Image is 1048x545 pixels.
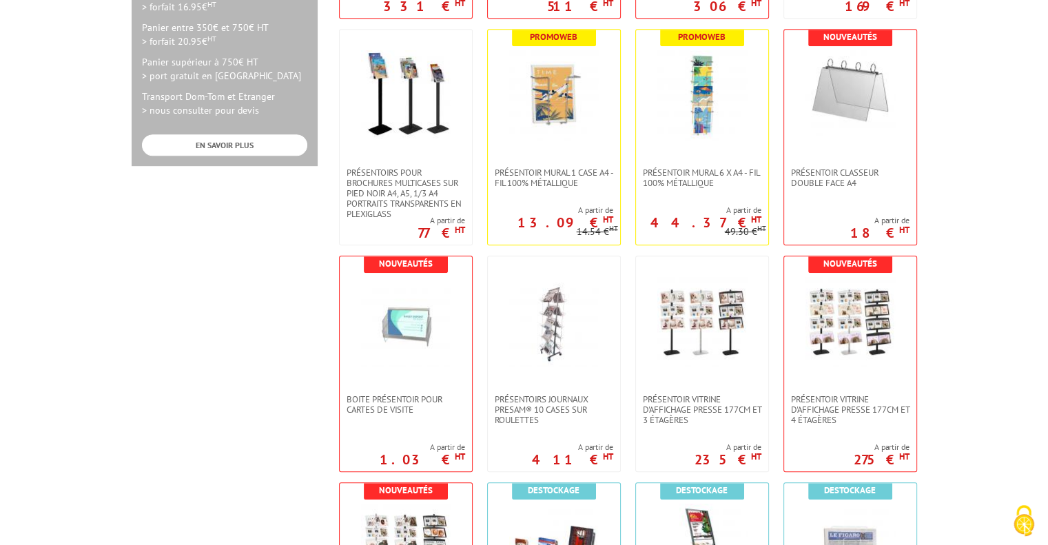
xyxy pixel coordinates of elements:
[142,1,216,13] span: > forfait 16.95€
[805,277,895,367] img: Présentoir vitrine d'affichage presse 177cm et 4 étagères
[751,214,761,225] sup: HT
[725,227,766,237] p: 49.30 €
[509,50,599,140] img: Présentoir mural 1 case A4 - Fil 100% métallique
[379,258,433,269] b: Nouveautés
[528,484,579,496] b: Destockage
[383,2,465,10] p: 331 €
[784,394,916,425] a: Présentoir vitrine d'affichage presse 177cm et 4 étagères
[530,31,577,43] b: Promoweb
[172,81,211,90] div: Mots-clés
[142,21,307,48] p: Panier entre 350€ et 750€ HT
[1007,504,1041,538] img: Cookies (fenêtre modale)
[757,223,766,233] sup: HT
[643,394,761,425] span: Présentoir vitrine d'affichage presse 177cm et 3 étagères
[676,484,728,496] b: Destockage
[488,394,620,425] a: Présentoirs journaux Presam® 10 cases sur roulettes
[340,167,472,219] a: Présentoirs pour brochures multicases sur pied NOIR A4, A5, 1/3 A4 Portraits transparents en plex...
[142,134,307,156] a: EN SAVOIR PLUS
[854,455,910,464] p: 275 €
[603,451,613,462] sup: HT
[142,35,216,48] span: > forfait 20.95€
[22,22,33,33] img: logo_orange.svg
[657,50,747,140] img: Présentoir mural 6 x A4 - Fil 100% métallique
[509,277,599,367] img: Présentoirs journaux Presam® 10 cases sur roulettes
[899,451,910,462] sup: HT
[455,451,465,462] sup: HT
[784,167,916,188] a: Présentoir classeur double face A4
[142,55,307,83] p: Panier supérieur à 750€ HT
[380,455,465,464] p: 1.03 €
[517,218,613,227] p: 13.09 €
[380,442,465,453] span: A partir de
[347,167,465,219] span: Présentoirs pour brochures multicases sur pied NOIR A4, A5, 1/3 A4 Portraits transparents en plex...
[532,442,613,453] span: A partir de
[636,205,761,216] span: A partir de
[603,214,613,225] sup: HT
[340,394,472,415] a: Boite présentoir pour Cartes de Visite
[495,394,613,425] span: Présentoirs journaux Presam® 10 cases sur roulettes
[455,224,465,236] sup: HT
[823,31,877,43] b: Nouveautés
[142,90,307,117] p: Transport Dom-Tom et Etranger
[650,218,761,227] p: 44.37 €
[791,167,910,188] span: Présentoir classeur double face A4
[636,167,768,188] a: Présentoir mural 6 x A4 - Fil 100% métallique
[805,50,895,135] img: Présentoir classeur double face A4
[791,394,910,425] span: Présentoir vitrine d'affichage presse 177cm et 4 étagères
[695,442,761,453] span: A partir de
[142,104,259,116] span: > nous consulter pour devis
[693,2,761,10] p: 306 €
[361,277,451,367] img: Boite présentoir pour Cartes de Visite
[488,167,620,188] a: Présentoir mural 1 case A4 - Fil 100% métallique
[488,205,613,216] span: A partir de
[207,34,216,43] sup: HT
[156,80,167,91] img: tab_keywords_by_traffic_grey.svg
[547,2,613,10] p: 511 €
[678,31,726,43] b: Promoweb
[361,50,451,140] img: Présentoirs pour brochures multicases sur pied NOIR A4, A5, 1/3 A4 Portraits transparents en plex...
[823,258,877,269] b: Nouveautés
[657,277,747,367] img: Présentoir vitrine d'affichage presse 177cm et 3 étagères
[39,22,68,33] div: v 4.0.25
[495,167,613,188] span: Présentoir mural 1 case A4 - Fil 100% métallique
[577,227,618,237] p: 14.54 €
[899,224,910,236] sup: HT
[1000,498,1048,545] button: Cookies (fenêtre modale)
[418,215,465,226] span: A partir de
[636,394,768,425] a: Présentoir vitrine d'affichage presse 177cm et 3 étagères
[142,70,301,82] span: > port gratuit en [GEOGRAPHIC_DATA]
[609,223,618,233] sup: HT
[695,455,761,464] p: 235 €
[36,36,156,47] div: Domaine: [DOMAIN_NAME]
[643,167,761,188] span: Présentoir mural 6 x A4 - Fil 100% métallique
[850,229,910,237] p: 18 €
[418,229,465,237] p: 77 €
[532,455,613,464] p: 411 €
[850,215,910,226] span: A partir de
[22,36,33,47] img: website_grey.svg
[824,484,876,496] b: Destockage
[71,81,106,90] div: Domaine
[379,484,433,496] b: Nouveautés
[347,394,465,415] span: Boite présentoir pour Cartes de Visite
[854,442,910,453] span: A partir de
[56,80,67,91] img: tab_domain_overview_orange.svg
[845,2,910,10] p: 169 €
[751,451,761,462] sup: HT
